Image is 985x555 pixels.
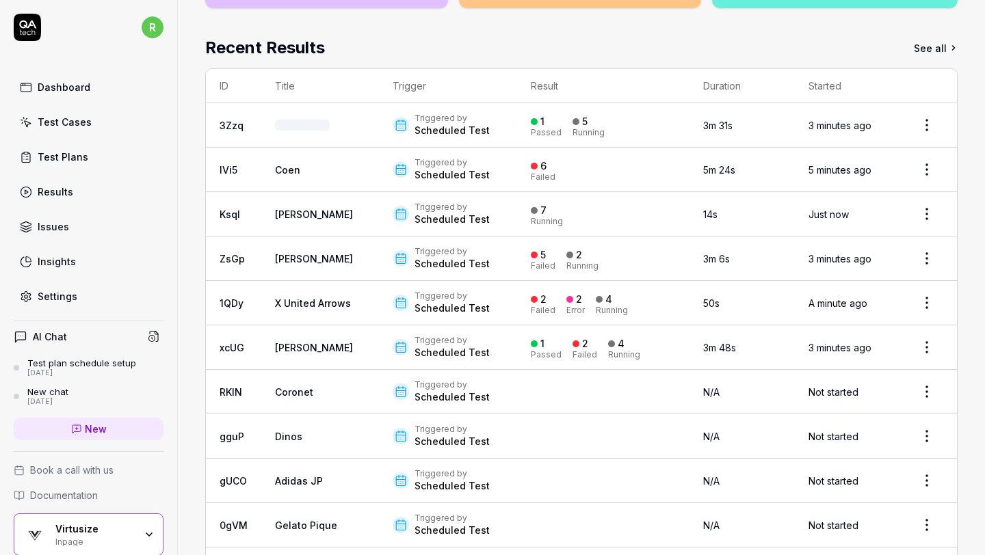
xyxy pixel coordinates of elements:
[220,208,240,220] a: KsqI
[14,74,163,100] a: Dashboard
[415,213,490,226] div: Scheduled Test
[703,297,720,309] time: 50s
[703,208,718,220] time: 14s
[38,80,90,94] div: Dashboard
[415,524,490,537] div: Scheduled Test
[809,297,867,309] time: A minute ago
[795,459,897,503] td: Not started
[703,164,735,176] time: 5m 24s
[566,306,585,314] div: Error
[415,257,490,271] div: Scheduled Test
[540,293,547,306] div: 2
[415,202,490,213] div: Triggered by
[703,342,736,353] time: 3m 48s
[809,120,871,131] time: 3 minutes ago
[275,519,337,531] a: Gelato Pique
[540,249,546,261] div: 5
[38,150,88,164] div: Test Plans
[55,523,135,535] div: Virtusize
[573,351,597,359] div: Failed
[142,16,163,38] span: r
[30,463,114,477] span: Book a call with us
[14,283,163,310] a: Settings
[275,253,353,265] a: [PERSON_NAME]
[14,357,163,378] a: Test plan schedule setup[DATE]
[415,435,490,448] div: Scheduled Test
[14,386,163,407] a: New chat[DATE]
[275,297,351,309] a: X United Arrows
[415,168,490,182] div: Scheduled Test
[415,157,490,168] div: Triggered by
[23,522,47,547] img: Virtusize Logo
[220,164,237,176] a: IVi5
[27,386,68,397] div: New chat
[531,351,562,359] div: Passed
[576,293,582,306] div: 2
[703,475,720,487] span: N/A
[206,69,261,103] th: ID
[33,329,67,344] h4: AI Chat
[576,249,582,261] div: 2
[582,338,588,350] div: 2
[582,116,588,128] div: 5
[573,128,605,137] div: Running
[703,120,733,131] time: 3m 31s
[30,488,98,502] span: Documentation
[415,479,490,493] div: Scheduled Test
[220,120,244,131] a: 3Zzq
[14,213,163,240] a: Issues
[596,306,628,314] div: Running
[415,424,490,435] div: Triggered by
[608,351,640,359] div: Running
[38,289,77,303] div: Settings
[415,390,490,404] div: Scheduled Test
[220,253,245,265] a: ZsGp
[220,386,242,398] a: RKlN
[566,262,599,270] div: Running
[605,293,612,306] div: 4
[914,36,958,60] a: See all
[220,297,244,309] a: 1QDy
[415,290,490,301] div: Triggered by
[415,335,490,346] div: Triggered by
[703,431,720,442] span: N/A
[27,397,68,407] div: [DATE]
[275,475,323,487] a: Adidas JP
[275,164,300,176] a: Coen
[795,503,897,547] td: Not started
[540,160,547,172] div: 6
[14,463,163,477] a: Book a call with us
[275,386,313,398] a: Coronet
[142,14,163,41] button: r
[415,513,490,524] div: Triggered by
[415,301,490,315] div: Scheduled Test
[261,69,379,103] th: Title
[275,431,302,442] a: Dinos
[531,128,562,137] div: Passed
[531,306,555,314] div: Failed
[540,338,544,350] div: 1
[809,164,871,176] time: 5 minutes ago
[531,173,555,181] div: Failed
[415,246,490,257] div: Triggered by
[275,342,353,353] a: [PERSON_NAME]
[205,36,325,60] h2: Recent Results
[415,379,490,390] div: Triggered by
[689,69,795,103] th: Duration
[795,414,897,459] td: Not started
[531,262,555,270] div: Failed
[517,69,689,103] th: Result
[38,185,73,199] div: Results
[415,113,490,124] div: Triggered by
[55,535,135,546] div: Inpage
[14,488,163,502] a: Documentation
[275,208,353,220] a: [PERSON_NAME]
[38,219,69,234] div: Issues
[415,346,490,360] div: Scheduled Test
[531,217,563,226] div: Running
[14,144,163,170] a: Test Plans
[618,338,625,350] div: 4
[220,519,248,531] a: 0gVM
[27,357,136,368] div: Test plan schedule setup
[795,370,897,414] td: Not started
